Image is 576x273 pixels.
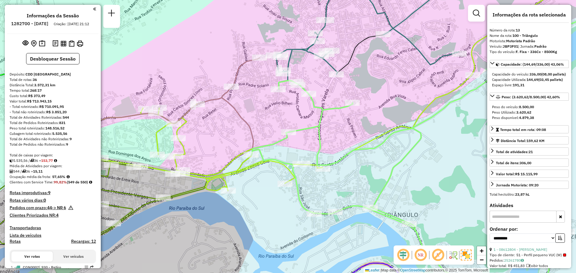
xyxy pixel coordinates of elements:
span: Clientes com Service Time: [10,180,54,184]
strong: R$ 3.851,20 [46,110,67,114]
div: Tipo de cliente: [490,252,569,258]
button: Exibir sessão original [21,39,30,48]
a: Distância Total:159,62 KM [490,136,569,144]
a: Peso: (3.620,62/8.500,00) 42,60% [490,93,569,101]
i: Total de Atividades [10,170,13,173]
button: Imprimir Rotas [76,39,84,48]
strong: Motorista Padrão [506,39,535,43]
h4: Lista de veículos [10,233,96,238]
div: Distância Total: [10,82,96,88]
strong: 57,65% [52,174,65,179]
a: 1 - 08612804 - [PERSON_NAME] [493,247,547,252]
div: Peso disponível: [492,115,566,120]
h6: 1282700 - [DATE] [11,21,48,26]
span: Capacidade: (144,69/336,00) 43,06% [501,62,564,67]
div: Depósito: [10,72,96,77]
strong: 148.516,52 [45,126,64,130]
button: Visualizar relatório de Roteirização [59,39,67,47]
strong: -> NR 6 [52,205,66,210]
strong: R$ 713.943,15 [27,99,52,103]
div: Motorista: [490,38,569,44]
strong: 15,11 [33,169,43,174]
h4: Informações da Sessão [27,13,79,19]
strong: 544 [63,115,69,120]
strong: 9 [70,137,72,141]
strong: 191,31 [513,83,524,87]
span: Ocupação média da frota: [10,174,51,179]
span: − [480,256,484,263]
div: Cubagem total roteirizado: [10,131,96,136]
div: Espaço livre: [492,82,566,88]
i: Total de rotas [22,170,26,173]
h4: Rotas vários dias: [10,198,96,203]
strong: 3.572,31 km [34,83,55,87]
div: Nome da rota: [490,33,569,38]
strong: 144,69 [526,77,538,82]
em: Opções [85,265,88,269]
button: Desbloquear Sessão [26,53,79,64]
div: Total de rotas: [10,77,96,82]
strong: F. Fixa - 336Cx - 8500Kg [516,49,557,54]
button: Centralizar mapa no depósito ou ponto de apoio [30,39,38,48]
button: Ver rotas [11,251,53,262]
h4: Recargas: 12 [71,239,96,244]
strong: 153,77 [41,158,53,163]
div: Pedidos: [490,258,569,263]
div: 5.535,56 / 36 = [10,158,96,163]
em: Há pedidos NR próximo a expirar [68,205,73,213]
strong: 306,00 [520,161,531,165]
em: Média calculada utilizando a maior ocupação (%Peso ou %Cubagem) de cada rota da sessão. Rotas cro... [67,175,70,179]
i: Meta Caixas/viagem: 163,31 Diferença: -9,54 [54,159,57,162]
div: Tempo total: [10,88,96,93]
div: Valor total: [10,99,96,104]
strong: 13 [516,28,520,32]
span: + [480,247,484,254]
div: Total de itens: [496,160,531,166]
div: Total de Pedidos não Roteirizados: [10,142,96,147]
a: Zoom out [477,255,486,264]
strong: 36 [33,77,37,82]
img: Exibir/Ocultar setores [461,250,472,260]
div: Média de Atividades por viagem: [10,163,96,169]
div: Capacidade: (144,69/336,00) 43,06% [490,69,569,90]
div: Peso: (3.620,62/8.500,00) 42,60% [490,102,569,123]
div: Número da rota: [490,28,569,33]
a: Capacidade: (144,69/336,00) 43,06% [490,60,569,68]
strong: Padrão [534,44,547,49]
strong: 336,00 [529,72,541,76]
button: Ordem crescente [555,233,565,243]
span: 1 - [11,265,61,269]
label: Ordenar por: [490,225,569,233]
strong: 8.500,00 [519,105,534,109]
a: Zoom in [477,246,486,255]
strong: R$ 710.091,95 [39,104,64,109]
strong: 9 [48,190,50,195]
span: Peso do veículo: [492,105,534,109]
em: Rotas cross docking consideradas [89,180,92,184]
a: Rotas [10,239,21,244]
div: Total de caixas por viagem: [10,153,96,158]
h4: Atividades [490,203,569,208]
div: 544 / 36 = [10,169,96,174]
h4: Transportadoras [10,225,96,230]
a: Total de itens:306,00 [490,159,569,167]
span: | Jornada: [518,44,547,49]
a: Leaflet [365,268,379,272]
strong: 5.535,56 [52,131,67,136]
div: Capacidade do veículo: [492,72,566,77]
i: Total de rotas [30,159,34,162]
span: Ocultar deslocamento [396,248,410,262]
a: Clique aqui para minimizar o painel [93,5,96,12]
strong: 268:17 [30,88,42,93]
h4: Rotas improdutivas: [10,190,96,195]
button: Visualizar Romaneio [67,39,76,48]
div: Criação: [DATE] 21:12 [51,21,91,27]
strong: 99,82% [54,180,67,184]
div: Map data © contributors,© 2025 TomTom, Microsoft [364,268,490,273]
strong: 3.620,62 [516,110,531,114]
strong: 100 - Triângulo [512,33,538,38]
div: Tipo do veículo: [490,49,569,55]
a: Nova sessão e pesquisa [106,7,118,21]
a: Jornada Motorista: 09:20 [490,181,569,189]
h4: Clientes Priorizados NR: [10,213,96,218]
